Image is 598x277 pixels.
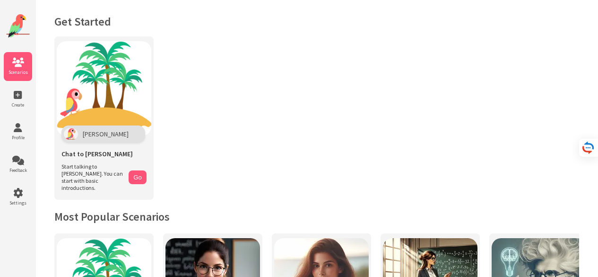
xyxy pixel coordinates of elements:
[4,167,32,173] span: Feedback
[4,134,32,141] span: Profile
[4,102,32,108] span: Create
[57,41,151,136] img: Chat with Polly
[6,14,30,38] img: Website Logo
[64,128,78,140] img: Polly
[83,130,129,138] span: [PERSON_NAME]
[4,69,32,75] span: Scenarios
[54,14,579,29] h1: Get Started
[54,209,579,224] h2: Most Popular Scenarios
[4,200,32,206] span: Settings
[129,170,147,184] button: Go
[61,163,124,191] span: Start talking to [PERSON_NAME]. You can start with basic introductions.
[61,150,133,158] span: Chat to [PERSON_NAME]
